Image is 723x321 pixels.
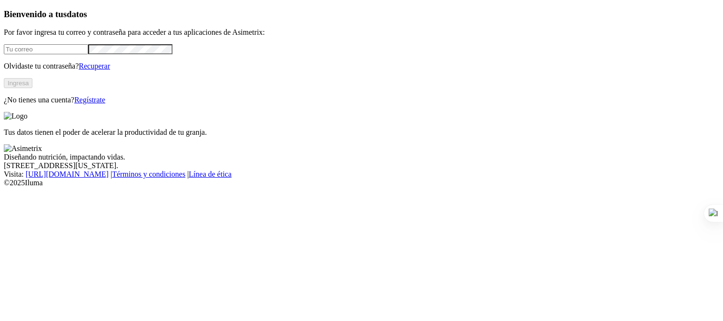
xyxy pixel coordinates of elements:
[4,28,719,37] p: Por favor ingresa tu correo y contraseña para acceder a tus aplicaciones de Asimetrix:
[74,96,105,104] a: Regístrate
[4,170,719,179] div: Visita : | |
[4,179,719,187] div: © 2025 Iluma
[79,62,110,70] a: Recuperar
[4,144,42,153] img: Asimetrix
[189,170,232,178] a: Línea de ética
[67,9,87,19] span: datos
[4,161,719,170] div: [STREET_ADDRESS][US_STATE].
[4,44,88,54] input: Tu correo
[26,170,109,178] a: [URL][DOMAIN_NAME]
[4,9,719,20] h3: Bienvenido a tus
[4,128,719,137] p: Tus datos tienen el poder de acelerar la productividad de tu granja.
[4,78,32,88] button: Ingresa
[4,112,28,120] img: Logo
[4,96,719,104] p: ¿No tienes una cuenta?
[4,62,719,70] p: Olvidaste tu contraseña?
[4,153,719,161] div: Diseñando nutrición, impactando vidas.
[112,170,185,178] a: Términos y condiciones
